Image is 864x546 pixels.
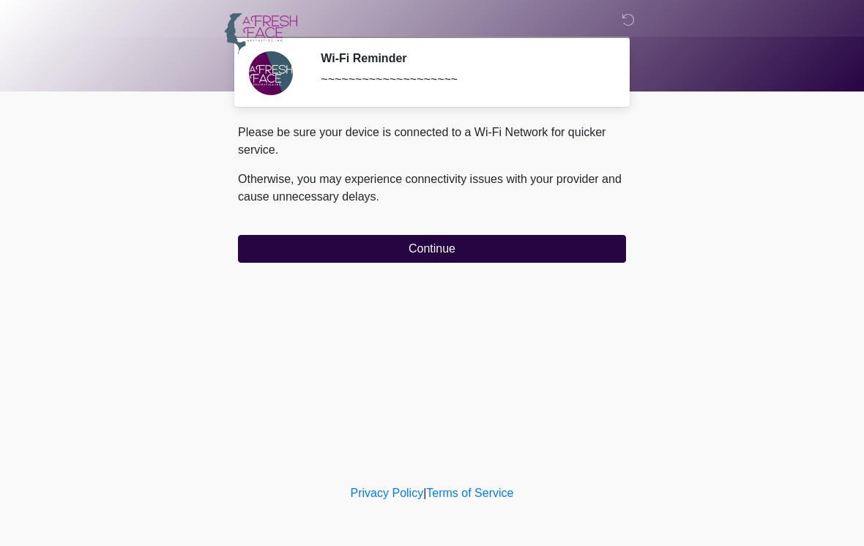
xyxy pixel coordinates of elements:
[223,11,298,56] img: A Fresh Face Aesthetics Inc Logo
[351,487,424,499] a: Privacy Policy
[238,235,626,263] button: Continue
[423,487,426,499] a: |
[321,71,604,89] div: ~~~~~~~~~~~~~~~~~~~~
[249,51,293,95] img: Agent Avatar
[238,124,626,159] p: Please be sure your device is connected to a Wi-Fi Network for quicker service.
[238,171,626,206] p: Otherwise, you may experience connectivity issues with your provider and cause unnecessary delays
[426,487,513,499] a: Terms of Service
[376,190,379,203] span: .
